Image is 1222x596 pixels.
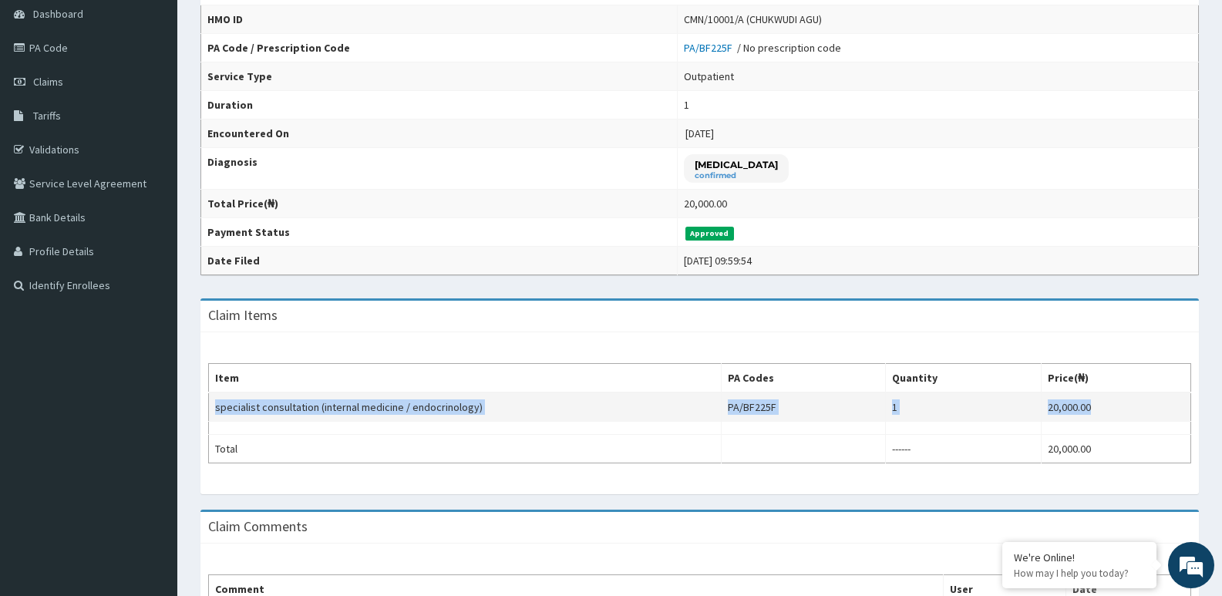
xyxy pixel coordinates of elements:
p: How may I help you today? [1014,567,1145,580]
th: PA Codes [721,364,885,393]
th: Duration [201,91,678,120]
th: Date Filed [201,247,678,275]
div: We're Online! [1014,551,1145,564]
div: / No prescription code [684,40,841,56]
a: PA/BF225F [684,41,737,55]
th: Encountered On [201,120,678,148]
span: [DATE] [685,126,714,140]
th: Item [209,364,722,393]
div: Chat with us now [80,86,259,106]
th: Diagnosis [201,148,678,190]
span: Approved [685,227,734,241]
h3: Claim Items [208,308,278,322]
span: Tariffs [33,109,61,123]
td: PA/BF225F [721,392,885,422]
td: ------ [885,435,1041,463]
div: Outpatient [684,69,734,84]
td: Total [209,435,722,463]
th: PA Code / Prescription Code [201,34,678,62]
th: Service Type [201,62,678,91]
small: confirmed [695,172,778,180]
img: d_794563401_company_1708531726252_794563401 [29,77,62,116]
td: 20,000.00 [1041,392,1190,422]
div: 1 [684,97,689,113]
span: Claims [33,75,63,89]
td: 20,000.00 [1041,435,1190,463]
span: Dashboard [33,7,83,21]
th: HMO ID [201,5,678,34]
div: [DATE] 09:59:54 [684,253,752,268]
th: Total Price(₦) [201,190,678,218]
h3: Claim Comments [208,520,308,534]
th: Quantity [885,364,1041,393]
td: specialist consultation (internal medicine / endocrinology) [209,392,722,422]
p: [MEDICAL_DATA] [695,158,778,171]
div: Minimize live chat window [253,8,290,45]
textarea: Type your message and hit 'Enter' [8,421,294,475]
th: Price(₦) [1041,364,1190,393]
span: We're online! [89,194,213,350]
div: 20,000.00 [684,196,727,211]
th: Payment Status [201,218,678,247]
td: 1 [885,392,1041,422]
div: CMN/10001/A (CHUKWUDI AGU) [684,12,822,27]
